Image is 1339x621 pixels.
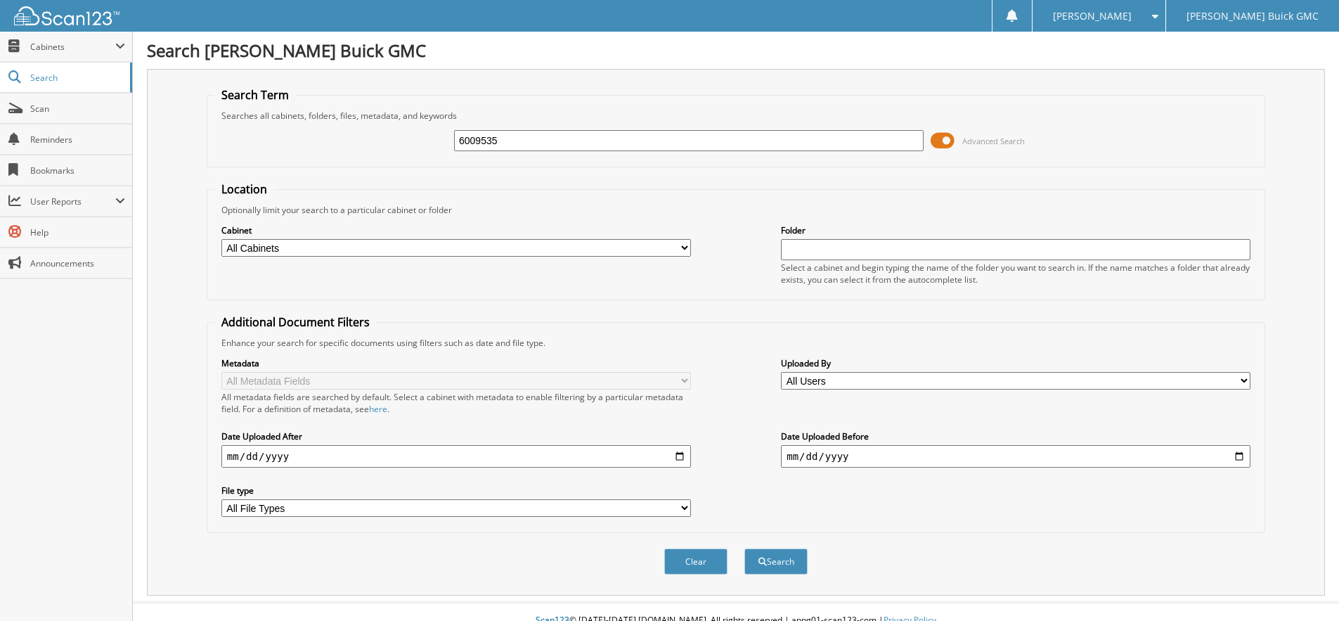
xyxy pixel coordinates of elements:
legend: Location [214,181,274,197]
span: Reminders [30,134,125,146]
label: File type [221,485,691,497]
input: end [781,445,1250,468]
span: Search [30,72,123,84]
span: User Reports [30,196,115,207]
input: start [221,445,691,468]
span: Bookmarks [30,165,125,177]
div: Select a cabinet and begin typing the name of the folder you want to search in. If the name match... [781,262,1250,286]
span: Announcements [30,257,125,269]
div: Searches all cabinets, folders, files, metadata, and keywords [214,110,1257,122]
legend: Additional Document Filters [214,314,377,330]
span: [PERSON_NAME] Buick GMC [1186,12,1319,20]
a: here [369,403,387,415]
span: Scan [30,103,125,115]
span: [PERSON_NAME] [1053,12,1132,20]
span: Help [30,226,125,238]
button: Search [744,549,808,575]
label: Metadata [221,357,691,369]
label: Folder [781,224,1250,236]
label: Uploaded By [781,357,1250,369]
label: Date Uploaded Before [781,430,1250,442]
div: All metadata fields are searched by default. Select a cabinet with metadata to enable filtering b... [221,391,691,415]
h1: Search [PERSON_NAME] Buick GMC [147,39,1325,62]
legend: Search Term [214,87,296,103]
div: Optionally limit your search to a particular cabinet or folder [214,204,1257,216]
label: Cabinet [221,224,691,236]
div: Enhance your search for specific documents using filters such as date and file type. [214,337,1257,349]
iframe: Chat Widget [1269,553,1339,621]
label: Date Uploaded After [221,430,691,442]
img: scan123-logo-white.svg [14,6,119,25]
span: Cabinets [30,41,115,53]
span: Advanced Search [962,136,1025,146]
button: Clear [664,549,727,575]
